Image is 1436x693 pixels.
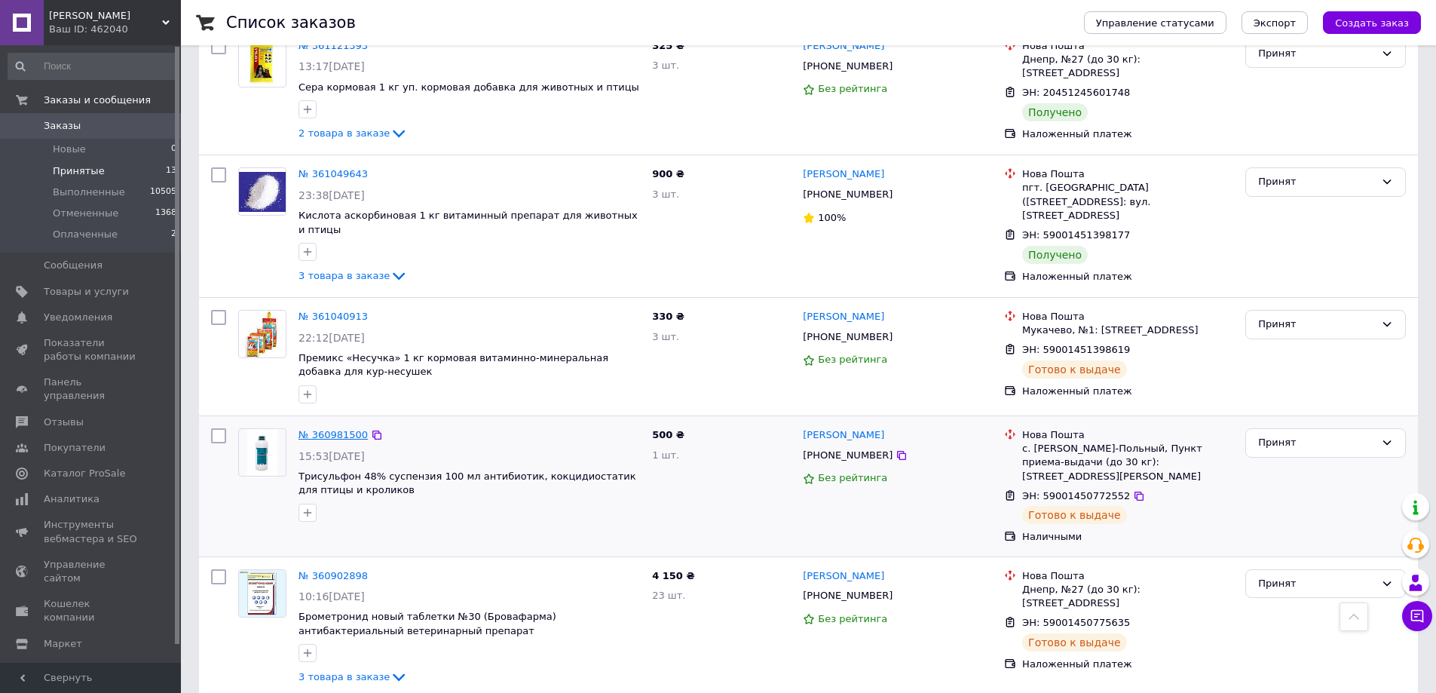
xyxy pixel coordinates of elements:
span: Покупатели [44,441,106,455]
div: Нова Пошта [1022,569,1233,583]
span: 23:38[DATE] [299,189,365,201]
div: Наложенный платеж [1022,270,1233,284]
div: Наложенный платеж [1022,658,1233,671]
a: № 361040913 [299,311,368,322]
span: 3 товара в заказе [299,671,390,682]
a: [PERSON_NAME] [803,310,884,324]
button: Чат с покупателем [1402,601,1432,631]
a: Трисульфон 48% суспензия 100 мл антибиотик, кокцидиостатик для птицы и кроликов [299,471,636,496]
span: 3 шт. [652,189,679,200]
a: 3 товара в заказе [299,270,408,281]
span: Принятые [53,164,105,178]
span: 2 товара в заказе [299,127,390,139]
span: Товары и услуги [44,285,129,299]
img: Фото товару [240,311,284,357]
a: Фото товару [238,569,286,618]
span: 15:53[DATE] [299,450,365,462]
span: ЭН: 59001450775635 [1022,617,1130,628]
span: [PHONE_NUMBER] [803,590,893,601]
span: ЭН: 20451245601748 [1022,87,1130,98]
span: [PHONE_NUMBER] [803,189,893,200]
span: 330 ₴ [652,311,684,322]
div: Принят [1258,174,1375,190]
div: Готово к выдаче [1022,506,1126,524]
a: Фото товару [238,39,286,87]
div: Получено [1022,246,1088,264]
span: Выполненные [53,186,125,199]
span: Уведомления [44,311,112,324]
a: Сера кормовая 1 кг уп. кормовая добавка для животных и птицы [299,81,639,93]
a: № 360981500 [299,429,368,440]
span: Отзывы [44,415,84,429]
span: Сообщения [44,259,103,272]
span: Инструменты вебмастера и SEO [44,518,139,545]
span: Без рейтинга [818,354,887,365]
span: Оплаченные [53,228,118,241]
span: ЭН: 59001451398619 [1022,344,1130,355]
a: [PERSON_NAME] [803,39,884,54]
span: Маркет [44,637,82,651]
span: [PHONE_NUMBER] [803,449,893,461]
span: ЭН: 59001451398177 [1022,229,1130,241]
img: Фото товару [246,40,278,87]
span: ЭН: 59001450772552 [1022,490,1130,501]
span: 0 [171,143,176,156]
a: № 360902898 [299,570,368,581]
a: № 361049643 [299,168,368,179]
span: 100% [818,212,846,223]
span: Каталог ProSale [44,467,125,480]
a: № 361121393 [299,40,368,51]
span: 500 ₴ [652,429,684,440]
div: Нова Пошта [1022,310,1233,324]
div: пгт. [GEOGRAPHIC_DATA] ([STREET_ADDRESS]: вул. [STREET_ADDRESS] [1022,181,1233,222]
a: Фото товару [238,167,286,216]
div: Наличными [1022,530,1233,544]
a: [PERSON_NAME] [803,569,884,584]
span: 3 шт. [652,60,679,71]
a: [PERSON_NAME] [803,428,884,443]
span: Аналитика [44,492,100,506]
div: Нова Пошта [1022,167,1233,181]
a: Кислота аскорбиновая 1 кг витаминный препарат для животных и птицы [299,210,638,235]
div: Днепр, №27 (до 30 кг): [STREET_ADDRESS] [1022,583,1233,610]
a: Фото товару [238,310,286,358]
span: 10:16[DATE] [299,590,365,603]
a: 2 товара в заказе [299,127,408,139]
a: Премикс «Несучка» 1 кг кормовая витаминно-минеральная добавка для кур-несушек [299,352,608,378]
div: Мукачево, №1: [STREET_ADDRESS] [1022,324,1233,337]
div: Наложенный платеж [1022,127,1233,141]
span: Управление сайтом [44,558,139,585]
span: Кошелек компании [44,597,139,624]
span: 3 товара в заказе [299,270,390,281]
span: 1368 [155,207,176,220]
h1: Список заказов [226,14,356,32]
div: Принят [1258,435,1375,451]
span: [PHONE_NUMBER] [803,60,893,72]
span: 325 ₴ [652,40,684,51]
div: Ваш ID: 462040 [49,23,181,36]
div: Готово к выдаче [1022,360,1126,379]
div: Получено [1022,103,1088,121]
span: ФОП Луценко О.В. [49,9,162,23]
span: 900 ₴ [652,168,684,179]
img: Фото товару [239,570,286,617]
div: Днепр, №27 (до 30 кг): [STREET_ADDRESS] [1022,53,1233,80]
span: 2 [171,228,176,241]
span: [PHONE_NUMBER] [803,331,893,342]
span: Без рейтинга [818,83,887,94]
span: 22:12[DATE] [299,332,365,344]
span: Экспорт [1254,17,1296,29]
div: с. [PERSON_NAME]-Польный, Пункт приема-выдачи (до 30 кг): [STREET_ADDRESS][PERSON_NAME] [1022,442,1233,483]
span: 1 шт. [652,449,679,461]
span: 23 шт. [652,590,685,601]
span: Брометронид новый таблетки №30 (Бровафарма) антибактериальный ветеринарный препарат [299,611,556,636]
button: Создать заказ [1323,11,1421,34]
span: 4 150 ₴ [652,570,694,581]
span: Отмененные [53,207,118,220]
a: [PERSON_NAME] [803,167,884,182]
a: 3 товара в заказе [299,671,408,682]
span: Без рейтинга [818,613,887,624]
